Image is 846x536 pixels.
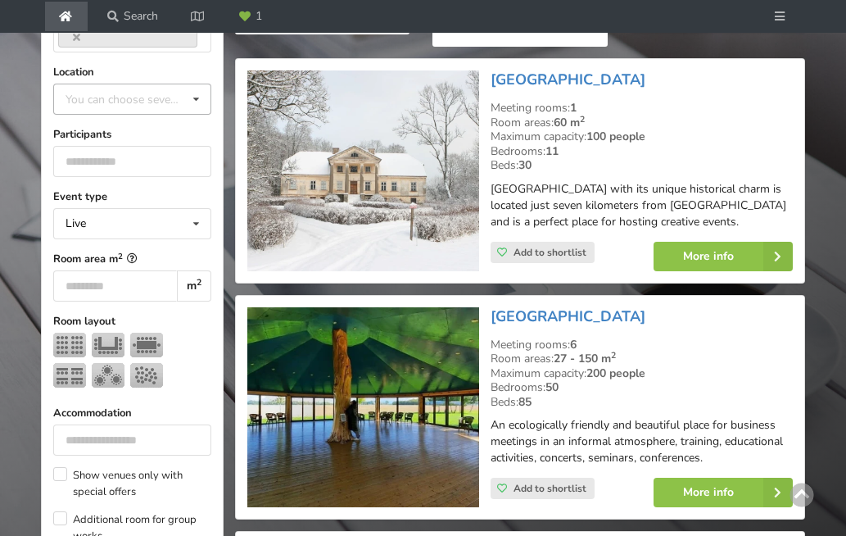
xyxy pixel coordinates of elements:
[513,482,586,495] span: Add to shortlist
[545,379,559,395] strong: 50
[247,307,480,508] img: Conference centre | Jelgava Municipality | LIZARI ART Village
[53,189,211,205] label: Event type
[554,115,585,130] strong: 60 m
[177,270,210,302] div: m
[570,337,577,352] strong: 6
[256,11,262,22] span: 1
[130,363,163,388] img: Reception
[53,363,86,388] img: Classroom
[491,395,793,410] div: Beds:
[53,64,211,80] label: Location
[130,333,163,357] img: Boardroom
[247,70,480,271] img: Castle, manor | Kuldiga Municipality | Padure manor
[545,143,559,159] strong: 11
[53,313,211,329] label: Room layout
[53,333,86,357] img: Theater
[53,251,211,267] label: Room area m
[491,70,645,89] a: [GEOGRAPHIC_DATA]
[53,405,211,421] label: Accommodation
[491,307,645,326] a: [GEOGRAPHIC_DATA]
[554,351,616,366] strong: 27 - 150 m
[118,251,123,261] sup: 2
[518,157,532,173] strong: 30
[491,144,793,159] div: Bedrooms:
[92,333,124,357] img: U-shape
[491,380,793,395] div: Bedrooms:
[654,242,793,271] a: More info
[491,417,793,466] p: An ecologically friendly and beautiful place for business meetings in an informal atmosphere, tra...
[611,349,616,361] sup: 2
[580,113,585,125] sup: 2
[586,366,645,381] strong: 200 people
[491,338,793,352] div: Meeting rooms:
[518,394,532,410] strong: 85
[53,126,211,143] label: Participants
[491,352,793,366] div: Room areas:
[654,478,793,507] a: More info
[92,363,124,388] img: Banquet
[96,2,170,31] a: Search
[491,116,793,130] div: Room areas:
[491,366,793,381] div: Maximum capacity:
[491,158,793,173] div: Beds:
[53,467,211,500] label: Show venues only with special offers
[570,100,577,116] strong: 1
[66,218,86,229] div: Live
[491,181,793,230] p: [GEOGRAPHIC_DATA] with its unique historical charm is located just seven kilometers from [GEOGRAP...
[491,101,793,116] div: Meeting rooms:
[586,129,645,144] strong: 100 people
[197,276,201,288] sup: 2
[491,129,793,144] div: Maximum capacity:
[61,90,218,109] div: You can choose several
[513,246,586,259] span: Add to shortlist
